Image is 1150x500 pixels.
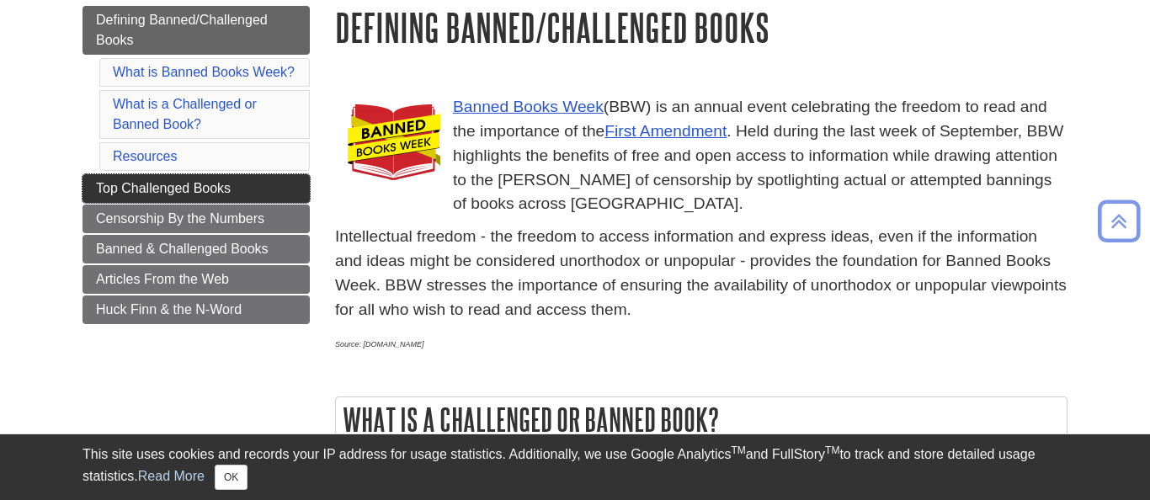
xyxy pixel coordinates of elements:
a: Defining Banned/Challenged Books [83,6,310,55]
a: Censorship By the Numbers [83,205,310,233]
img: Banned Books Week [348,99,440,181]
h2: What is a Challenged or Banned Book? [336,397,1067,442]
a: Banned & Challenged Books [83,235,310,263]
span: Banned & Challenged Books [96,242,269,256]
span: Articles From the Web [96,272,229,286]
button: Close [215,465,248,490]
div: Guide Page Menu [83,6,310,324]
sup: TM [731,444,745,456]
a: Back to Top [1092,210,1146,232]
a: Resources [113,149,177,163]
span: Top Challenged Books [96,181,231,195]
span: Censorship By the Numbers [96,211,264,226]
a: First Amendment [604,122,727,140]
a: What is a Challenged or Banned Book? [113,97,257,131]
p: Intellectual freedom - the freedom to access information and express ideas, even if the informati... [335,225,1067,322]
p: (BBW) is an annual event celebrating the freedom to read and the importance of the . Held during ... [335,95,1067,216]
a: Articles From the Web [83,265,310,294]
a: Huck Finn & the N-Word [83,295,310,324]
em: Source: [DOMAIN_NAME] [335,340,424,348]
a: Read More [138,469,205,483]
div: This site uses cookies and records your IP address for usage statistics. Additionally, we use Goo... [83,444,1067,490]
sup: TM [825,444,839,456]
h1: Defining Banned/Challenged Books [335,6,1067,49]
span: Defining Banned/Challenged Books [96,13,268,47]
a: Banned Books Week [453,98,604,115]
a: Top Challenged Books [83,174,310,203]
a: What is Banned Books Week? [113,65,295,79]
span: Huck Finn & the N-Word [96,302,242,316]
